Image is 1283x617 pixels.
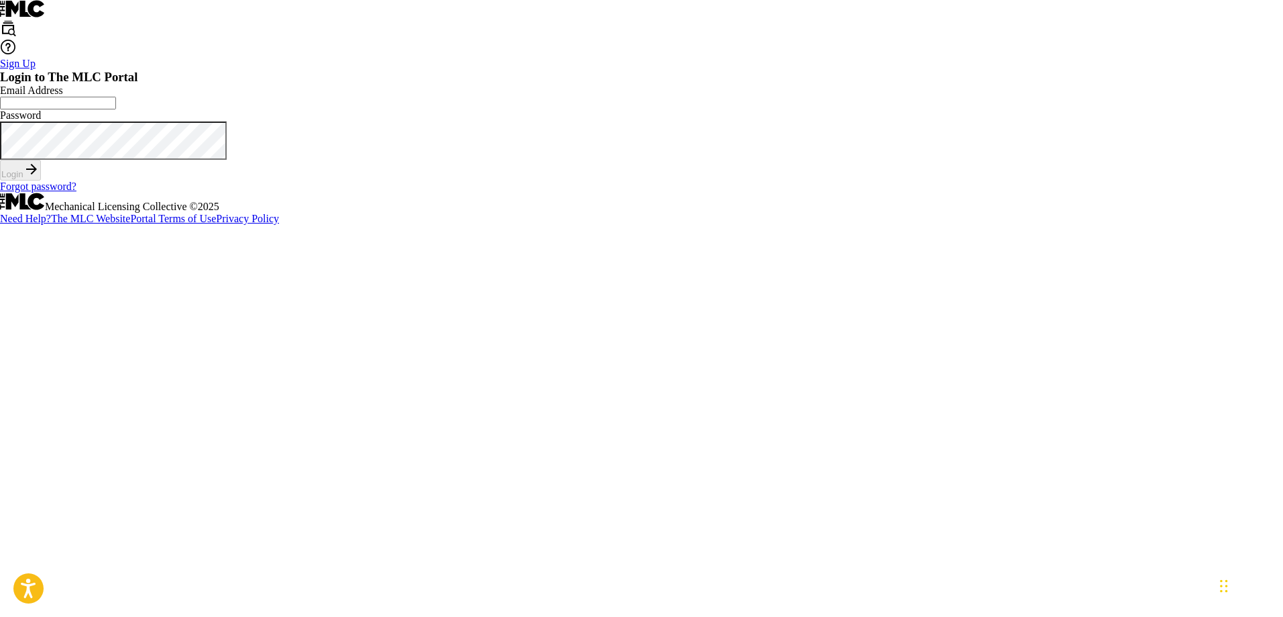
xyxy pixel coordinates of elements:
a: Portal Terms of Use [130,213,216,224]
img: f7272a7cc735f4ea7f67.svg [23,161,40,177]
a: The MLC Website [51,213,130,224]
span: Mechanical Licensing Collective © 2025 [45,201,219,212]
div: Drag [1220,566,1228,606]
a: Privacy Policy [216,213,279,224]
iframe: Chat Widget [1216,553,1283,617]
